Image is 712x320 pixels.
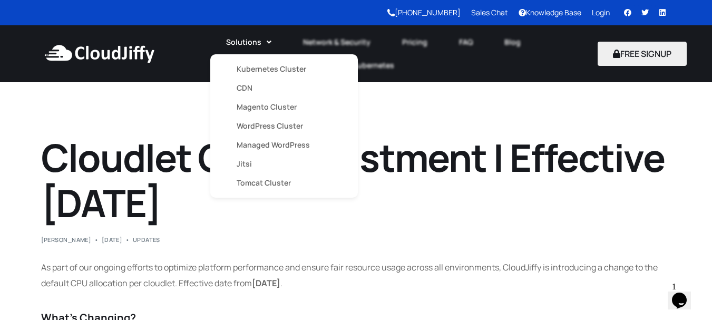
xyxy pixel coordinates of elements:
[598,48,687,60] a: FREE SIGNUP
[210,31,287,54] a: Solutions
[471,7,508,17] a: Sales Chat
[237,60,331,79] a: Kubernetes Cluster
[237,154,331,173] a: Jitsi
[102,237,123,243] span: [DATE]
[489,31,537,54] a: Blog
[592,7,610,17] a: Login
[237,98,331,117] a: Magento Cluster
[237,117,331,135] a: WordPress Cluster
[41,259,671,291] p: As part of our ongoing efforts to optimize platform performance and ensure fair resource usage ac...
[387,7,461,17] a: [PHONE_NUMBER]
[41,135,671,226] h1: Cloudlet CPU Adjustment | Effective [DATE]
[133,236,160,244] a: Updates
[386,31,443,54] a: Pricing
[443,31,489,54] a: FAQ
[668,278,701,309] iframe: chat widget
[519,7,581,17] a: Knowledge Base
[41,236,92,244] a: [PERSON_NAME]
[237,135,331,154] a: Managed WordPress
[287,31,386,54] a: Network & Security
[237,173,331,192] a: Tomcat Cluster
[252,277,280,289] strong: [DATE]
[337,54,410,77] a: Kubernetes
[598,42,687,66] button: FREE SIGNUP
[237,79,331,98] a: CDN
